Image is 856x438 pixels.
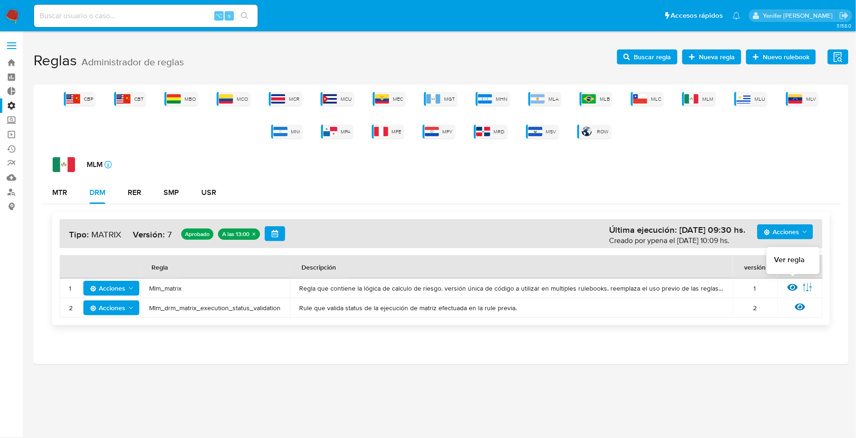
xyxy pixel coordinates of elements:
[215,11,222,20] span: ⌥
[671,11,723,21] span: Accesos rápidos
[774,254,805,264] span: Ver regla
[34,10,258,22] input: Buscar usuario o caso...
[839,11,849,21] a: Salir
[763,11,836,20] p: yenifer.pena@mercadolibre.com
[733,12,740,20] a: Notificaciones
[228,11,231,20] span: s
[235,9,254,22] button: search-icon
